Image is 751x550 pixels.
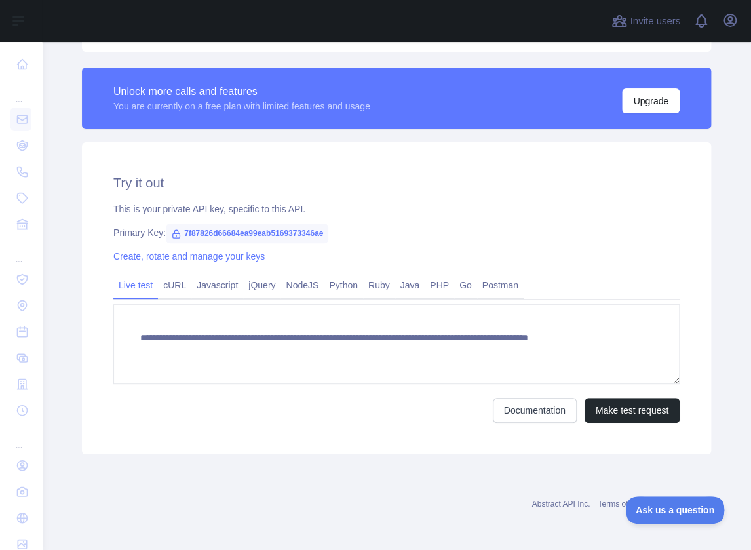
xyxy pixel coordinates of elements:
[158,275,191,296] a: cURL
[626,496,725,524] iframe: Toggle Customer Support
[113,251,265,262] a: Create, rotate and manage your keys
[113,100,370,113] div: You are currently on a free plan with limited features and usage
[191,275,243,296] a: Javascript
[280,275,324,296] a: NodeJS
[113,275,158,296] a: Live test
[243,275,280,296] a: jQuery
[113,84,370,100] div: Unlock more calls and features
[113,174,680,192] h2: Try it out
[425,275,454,296] a: PHP
[10,79,31,105] div: ...
[585,398,680,423] button: Make test request
[532,500,590,509] a: Abstract API Inc.
[622,88,680,113] button: Upgrade
[113,203,680,216] div: This is your private API key, specific to this API.
[10,239,31,265] div: ...
[10,425,31,451] div: ...
[324,275,363,296] a: Python
[113,226,680,239] div: Primary Key:
[598,500,655,509] a: Terms of service
[630,14,680,29] span: Invite users
[454,275,477,296] a: Go
[395,275,425,296] a: Java
[493,398,577,423] a: Documentation
[609,10,683,31] button: Invite users
[477,275,524,296] a: Postman
[363,275,395,296] a: Ruby
[166,224,328,243] span: 7f87826d66684ea99eab5169373346ae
